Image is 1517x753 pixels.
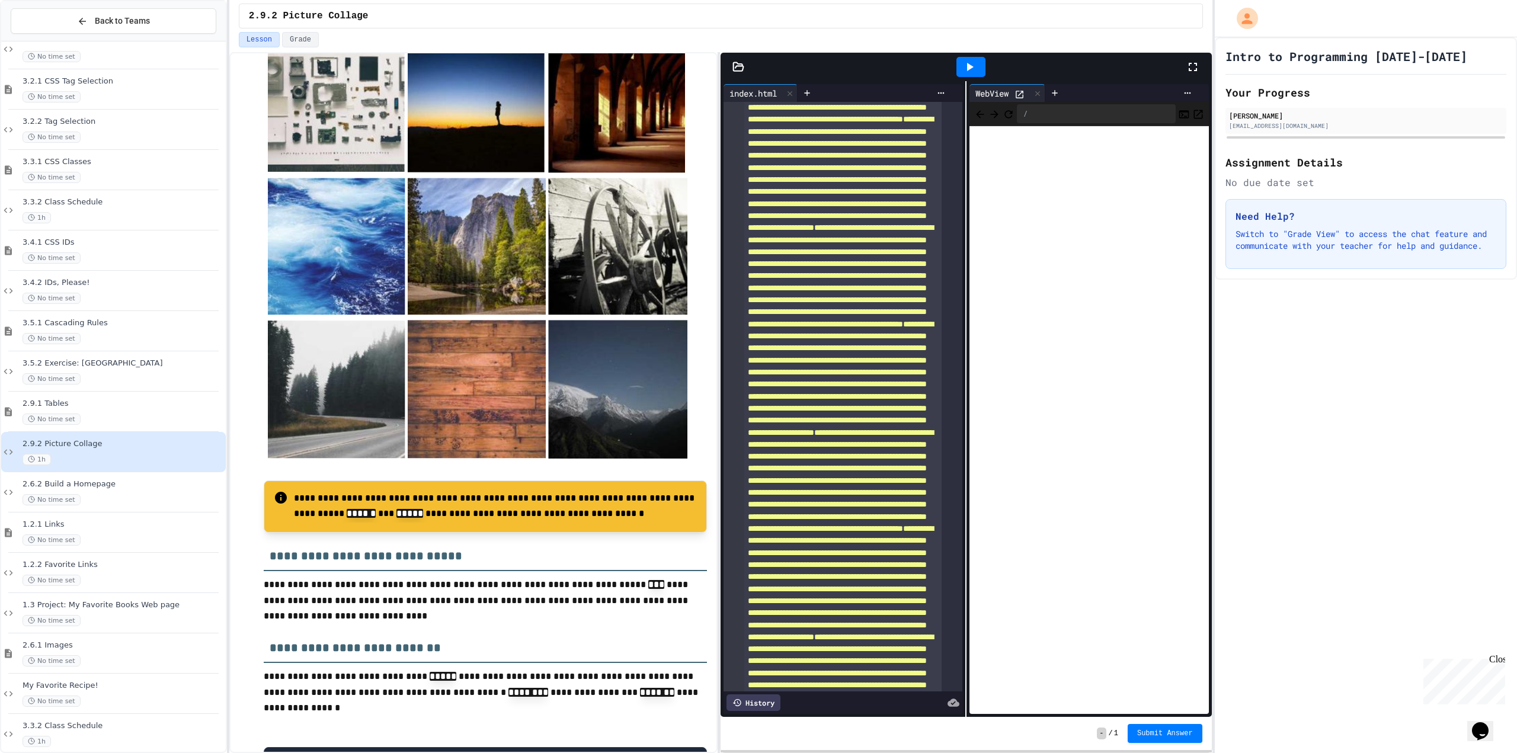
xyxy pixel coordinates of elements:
[23,681,223,691] span: My Favorite Recipe!
[969,126,1208,714] iframe: Web Preview
[23,132,81,143] span: No time set
[23,172,81,183] span: No time set
[23,721,223,731] span: 3.3.2 Class Schedule
[1224,5,1261,32] div: My Account
[23,238,223,248] span: 3.4.1 CSS IDs
[282,32,319,47] button: Grade
[23,318,223,328] span: 3.5.1 Cascading Rules
[23,373,81,384] span: No time set
[1109,729,1113,738] span: /
[23,252,81,264] span: No time set
[23,278,223,288] span: 3.4.2 IDs, Please!
[1114,729,1118,738] span: 1
[724,84,798,102] div: index.html
[1128,724,1202,743] button: Submit Answer
[988,106,1000,121] span: Forward
[5,5,82,75] div: Chat with us now!Close
[969,84,1045,102] div: WebView
[95,15,150,27] span: Back to Teams
[23,439,223,449] span: 2.9.2 Picture Collage
[1225,175,1506,190] div: No due date set
[23,414,81,425] span: No time set
[724,87,783,100] div: index.html
[23,575,81,586] span: No time set
[23,157,223,167] span: 3.3.1 CSS Classes
[23,615,81,626] span: No time set
[11,8,216,34] button: Back to Teams
[1097,728,1106,739] span: -
[1229,121,1503,130] div: [EMAIL_ADDRESS][DOMAIN_NAME]
[23,454,51,465] span: 1h
[23,534,81,546] span: No time set
[239,32,280,47] button: Lesson
[1137,729,1193,738] span: Submit Answer
[1236,228,1496,252] p: Switch to "Grade View" to access the chat feature and communicate with your teacher for help and ...
[23,333,81,344] span: No time set
[23,696,81,707] span: No time set
[1017,104,1175,123] div: /
[23,212,51,223] span: 1h
[1225,48,1467,65] h1: Intro to Programming [DATE]-[DATE]
[1467,706,1505,741] iframe: chat widget
[1236,209,1496,223] h3: Need Help?
[974,106,986,121] span: Back
[23,736,51,747] span: 1h
[23,197,223,207] span: 3.3.2 Class Schedule
[23,293,81,304] span: No time set
[1225,154,1506,171] h2: Assignment Details
[1419,654,1505,704] iframe: chat widget
[23,479,223,489] span: 2.6.2 Build a Homepage
[23,117,223,127] span: 3.2.2 Tag Selection
[1225,84,1506,101] h2: Your Progress
[23,399,223,409] span: 2.9.1 Tables
[23,358,223,369] span: 3.5.2 Exercise: [GEOGRAPHIC_DATA]
[23,560,223,570] span: 1.2.2 Favorite Links
[23,91,81,102] span: No time set
[249,9,369,23] span: 2.9.2 Picture Collage
[23,494,81,505] span: No time set
[969,87,1014,100] div: WebView
[1192,107,1204,121] button: Open in new tab
[1178,107,1190,121] button: Console
[727,694,780,711] div: History
[23,655,81,667] span: No time set
[23,640,223,651] span: 2.6.1 Images
[23,51,81,62] span: No time set
[23,600,223,610] span: 1.3 Project: My Favorite Books Web page
[1229,110,1503,121] div: [PERSON_NAME]
[23,520,223,530] span: 1.2.1 Links
[1003,107,1014,121] button: Refresh
[23,76,223,86] span: 3.2.1 CSS Tag Selection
